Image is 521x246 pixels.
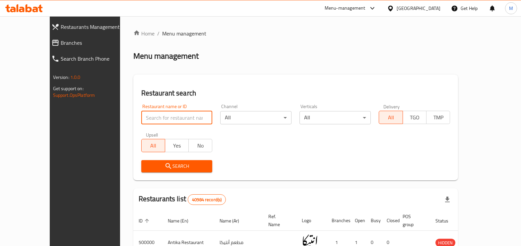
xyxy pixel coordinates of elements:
[144,141,163,151] span: All
[146,132,158,137] label: Upsell
[379,111,403,124] button: All
[191,141,210,151] span: No
[435,217,457,225] span: Status
[61,23,131,31] span: Restaurants Management
[381,211,397,231] th: Closed
[326,211,350,231] th: Branches
[141,111,213,124] input: Search for restaurant name or ID..
[406,113,424,122] span: TGO
[220,111,292,124] div: All
[133,30,155,37] a: Home
[139,194,226,205] h2: Restaurants list
[350,211,365,231] th: Open
[53,73,69,82] span: Version:
[157,30,160,37] li: /
[61,55,131,63] span: Search Branch Phone
[383,104,400,109] label: Delivery
[325,4,365,12] div: Menu-management
[268,213,289,228] span: Ref. Name
[188,197,226,203] span: 40984 record(s)
[168,217,197,225] span: Name (En)
[46,19,137,35] a: Restaurants Management
[296,211,326,231] th: Logo
[168,141,186,151] span: Yes
[429,113,447,122] span: TMP
[53,91,95,99] a: Support.OpsPlatform
[220,217,248,225] span: Name (Ar)
[299,111,371,124] div: All
[70,73,81,82] span: 1.0.0
[141,88,450,98] h2: Restaurant search
[141,139,165,152] button: All
[46,35,137,51] a: Branches
[403,111,426,124] button: TGO
[439,192,455,208] div: Export file
[46,51,137,67] a: Search Branch Phone
[382,113,400,122] span: All
[403,213,422,228] span: POS group
[509,5,513,12] span: M
[162,30,206,37] span: Menu management
[141,160,213,172] button: Search
[133,51,199,61] h2: Menu management
[165,139,189,152] button: Yes
[139,217,151,225] span: ID
[61,39,131,47] span: Branches
[426,111,450,124] button: TMP
[147,162,207,170] span: Search
[365,211,381,231] th: Busy
[397,5,440,12] div: [GEOGRAPHIC_DATA]
[188,194,226,205] div: Total records count
[133,30,458,37] nav: breadcrumb
[188,139,212,152] button: No
[53,84,84,93] span: Get support on:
